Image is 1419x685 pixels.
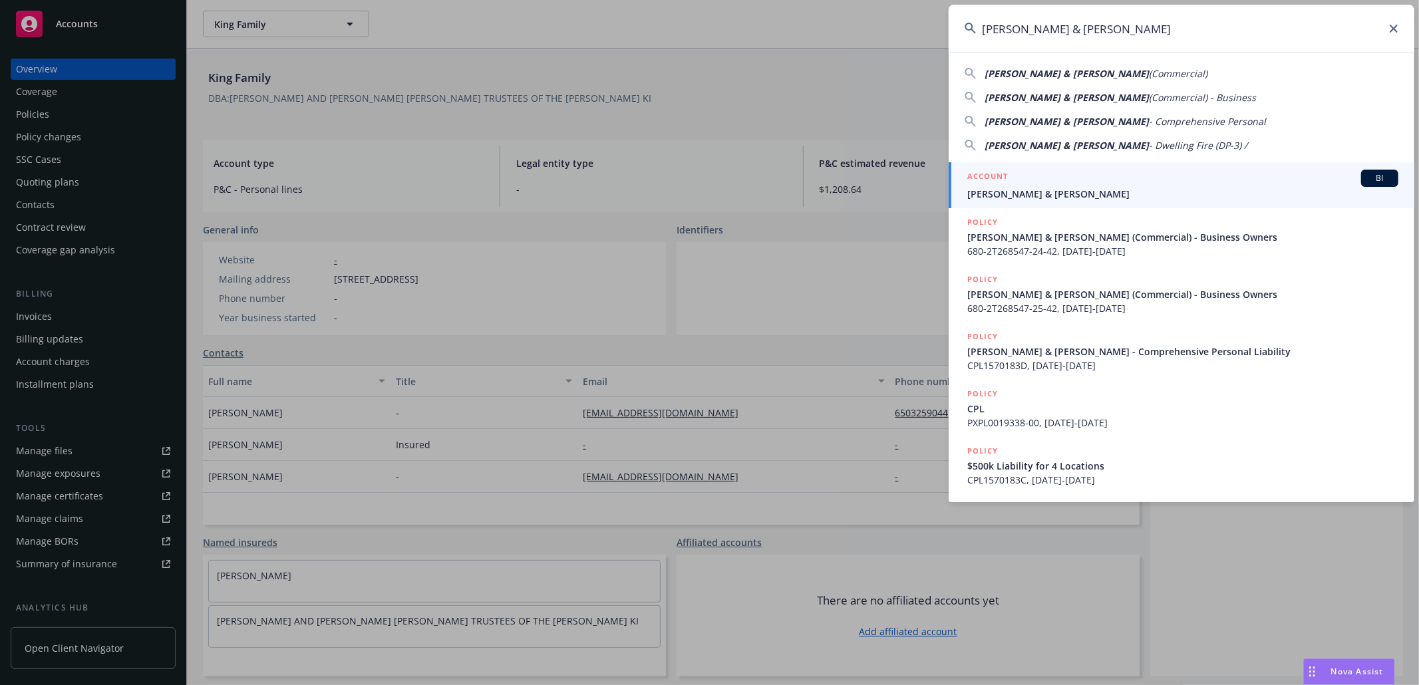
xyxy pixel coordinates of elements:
[949,5,1414,53] input: Search...
[967,273,998,286] h5: POLICY
[949,208,1414,265] a: POLICY[PERSON_NAME] & [PERSON_NAME] (Commercial) - Business Owners680-2T268547-24-42, [DATE]-[DATE]
[967,170,1008,186] h5: ACCOUNT
[949,265,1414,323] a: POLICY[PERSON_NAME] & [PERSON_NAME] (Commercial) - Business Owners680-2T268547-25-42, [DATE]-[DATE]
[967,230,1398,244] span: [PERSON_NAME] & [PERSON_NAME] (Commercial) - Business Owners
[1303,658,1395,685] button: Nova Assist
[1149,67,1207,80] span: (Commercial)
[967,244,1398,258] span: 680-2T268547-24-42, [DATE]-[DATE]
[1304,659,1321,684] div: Drag to move
[985,91,1149,104] span: [PERSON_NAME] & [PERSON_NAME]
[967,444,998,458] h5: POLICY
[967,287,1398,301] span: [PERSON_NAME] & [PERSON_NAME] (Commercial) - Business Owners
[1149,139,1247,152] span: - Dwelling Fire (DP-3) /
[985,115,1149,128] span: [PERSON_NAME] & [PERSON_NAME]
[1331,666,1384,677] span: Nova Assist
[1366,172,1393,184] span: BI
[949,162,1414,208] a: ACCOUNTBI[PERSON_NAME] & [PERSON_NAME]
[967,473,1398,487] span: CPL1570183C, [DATE]-[DATE]
[1149,115,1266,128] span: - Comprehensive Personal
[985,67,1149,80] span: [PERSON_NAME] & [PERSON_NAME]
[949,380,1414,437] a: POLICYCPLPXPL0019338-00, [DATE]-[DATE]
[985,139,1149,152] span: [PERSON_NAME] & [PERSON_NAME]
[967,387,998,400] h5: POLICY
[967,344,1398,358] span: [PERSON_NAME] & [PERSON_NAME] - Comprehensive Personal Liability
[967,301,1398,315] span: 680-2T268547-25-42, [DATE]-[DATE]
[967,416,1398,430] span: PXPL0019338-00, [DATE]-[DATE]
[967,187,1398,201] span: [PERSON_NAME] & [PERSON_NAME]
[949,323,1414,380] a: POLICY[PERSON_NAME] & [PERSON_NAME] - Comprehensive Personal LiabilityCPL1570183D, [DATE]-[DATE]
[949,437,1414,494] a: POLICY$500k Liability for 4 LocationsCPL1570183C, [DATE]-[DATE]
[967,358,1398,372] span: CPL1570183D, [DATE]-[DATE]
[1149,91,1256,104] span: (Commercial) - Business
[967,402,1398,416] span: CPL
[967,330,998,343] h5: POLICY
[967,459,1398,473] span: $500k Liability for 4 Locations
[967,215,998,229] h5: POLICY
